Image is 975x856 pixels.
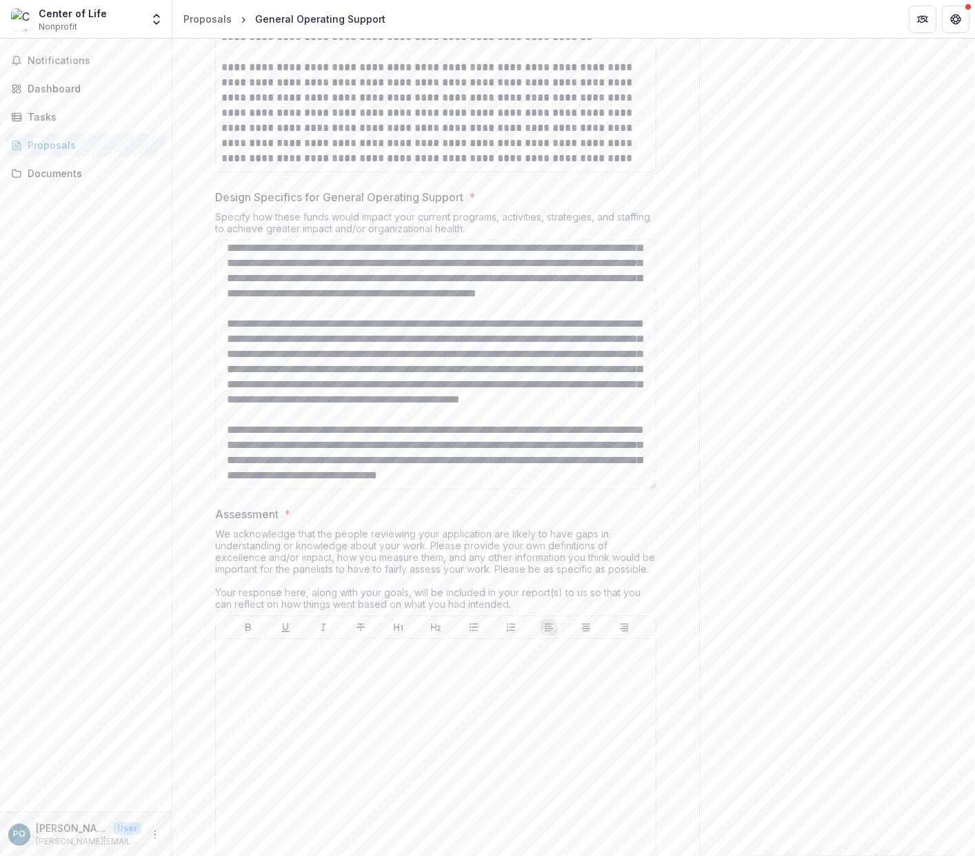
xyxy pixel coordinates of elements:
a: Dashboard [6,77,166,100]
span: Notifications [28,55,161,67]
nav: breadcrumb [178,9,391,29]
button: Heading 2 [428,619,444,635]
div: We acknowledge that the people reviewing your application are likely to have gaps in understandin... [215,528,656,615]
div: Proposals [183,12,232,26]
div: Documents [28,166,155,181]
div: Patrick Ohrman [13,830,26,839]
div: Proposals [28,138,155,152]
p: Design Specifics for General Operating Support [215,189,463,205]
a: Proposals [178,9,237,29]
div: General Operating Support [255,12,385,26]
a: Documents [6,162,166,185]
div: Center of Life [39,6,107,21]
button: More [147,826,163,843]
button: Partners [909,6,936,33]
div: Specify how these funds would impact your current programs, activities, strategies, and staffing ... [215,211,656,240]
button: Underline [277,619,294,635]
div: Dashboard [28,81,155,96]
p: [PERSON_NAME][EMAIL_ADDRESS][PERSON_NAME][DOMAIN_NAME] [36,835,141,848]
button: Align Left [541,619,557,635]
a: Tasks [6,105,166,128]
p: User [113,822,141,835]
p: Assessment [215,506,279,522]
button: Bold [240,619,257,635]
button: Italicize [315,619,332,635]
button: Bullet List [465,619,482,635]
button: Heading 1 [390,619,407,635]
a: Proposals [6,134,166,156]
button: Strike [352,619,369,635]
p: [PERSON_NAME] [36,821,108,835]
button: Get Help [942,6,969,33]
button: Align Center [578,619,594,635]
div: Tasks [28,110,155,124]
button: Align Right [616,619,632,635]
button: Ordered List [503,619,519,635]
img: Center of Life [11,8,33,30]
button: Open entity switcher [147,6,166,33]
span: Nonprofit [39,21,77,33]
button: Notifications [6,50,166,72]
